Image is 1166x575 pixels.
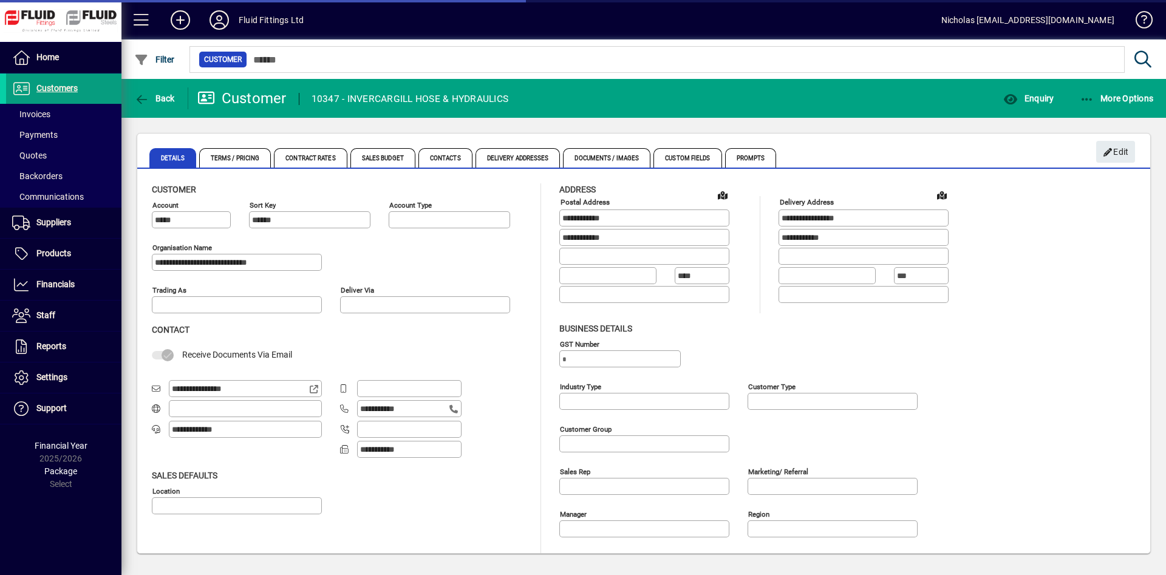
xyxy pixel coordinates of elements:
[152,201,179,209] mat-label: Account
[1080,94,1154,103] span: More Options
[152,185,196,194] span: Customer
[748,467,808,475] mat-label: Marketing/ Referral
[6,104,121,124] a: Invoices
[312,89,509,109] div: 10347 - INVERCARGILL HOSE & HYDRAULICS
[748,509,769,518] mat-label: Region
[341,286,374,294] mat-label: Deliver via
[152,486,180,495] mat-label: Location
[6,393,121,424] a: Support
[197,89,287,108] div: Customer
[6,270,121,300] a: Financials
[161,9,200,31] button: Add
[713,185,732,205] a: View on map
[200,9,239,31] button: Profile
[6,166,121,186] a: Backorders
[6,145,121,166] a: Quotes
[44,466,77,476] span: Package
[418,148,472,168] span: Contacts
[36,83,78,93] span: Customers
[1077,87,1157,109] button: More Options
[6,43,121,73] a: Home
[134,94,175,103] span: Back
[35,441,87,451] span: Financial Year
[560,552,579,560] mat-label: Notes
[36,279,75,289] span: Financials
[6,332,121,362] a: Reports
[560,339,599,348] mat-label: GST Number
[152,243,212,252] mat-label: Organisation name
[559,185,596,194] span: Address
[12,171,63,181] span: Backorders
[36,52,59,62] span: Home
[559,324,632,333] span: Business details
[12,192,84,202] span: Communications
[152,286,186,294] mat-label: Trading as
[12,109,50,119] span: Invoices
[36,403,67,413] span: Support
[6,362,121,393] a: Settings
[12,151,47,160] span: Quotes
[653,148,721,168] span: Custom Fields
[152,325,189,335] span: Contact
[560,467,590,475] mat-label: Sales rep
[239,10,304,30] div: Fluid Fittings Ltd
[6,301,121,331] a: Staff
[932,185,952,205] a: View on map
[36,372,67,382] span: Settings
[725,148,777,168] span: Prompts
[12,130,58,140] span: Payments
[121,87,188,109] app-page-header-button: Back
[134,55,175,64] span: Filter
[204,53,242,66] span: Customer
[1103,142,1129,162] span: Edit
[560,509,587,518] mat-label: Manager
[149,148,196,168] span: Details
[1096,141,1135,163] button: Edit
[941,10,1114,30] div: Nicholas [EMAIL_ADDRESS][DOMAIN_NAME]
[6,124,121,145] a: Payments
[6,239,121,269] a: Products
[560,382,601,390] mat-label: Industry type
[1127,2,1151,42] a: Knowledge Base
[748,382,796,390] mat-label: Customer type
[131,87,178,109] button: Back
[1000,87,1057,109] button: Enquiry
[131,49,178,70] button: Filter
[36,248,71,258] span: Products
[389,201,432,209] mat-label: Account Type
[199,148,271,168] span: Terms / Pricing
[274,148,347,168] span: Contract Rates
[6,186,121,207] a: Communications
[350,148,415,168] span: Sales Budget
[6,208,121,238] a: Suppliers
[36,341,66,351] span: Reports
[36,217,71,227] span: Suppliers
[563,148,650,168] span: Documents / Images
[560,424,612,433] mat-label: Customer group
[476,148,561,168] span: Delivery Addresses
[36,310,55,320] span: Staff
[1003,94,1054,103] span: Enquiry
[152,471,217,480] span: Sales defaults
[250,201,276,209] mat-label: Sort key
[182,350,292,359] span: Receive Documents Via Email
